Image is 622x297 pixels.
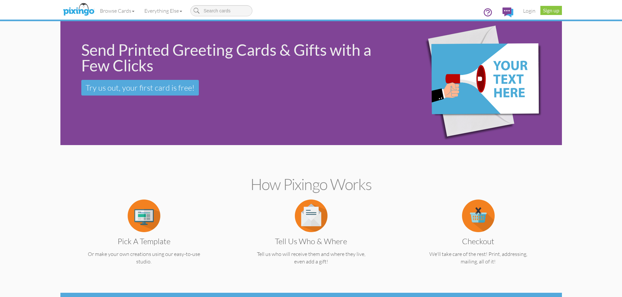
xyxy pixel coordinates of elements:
h2: How Pixingo works [72,176,550,193]
p: Tell us who will receive them and where they live, even add a gift! [240,250,382,265]
span: Try us out, your first card is free! [86,83,195,93]
a: Browse Cards [95,3,139,19]
input: Search cards [190,5,252,16]
h3: Tell us Who & Where [245,237,377,245]
img: comments.svg [502,7,513,17]
a: Login [518,3,540,19]
a: Everything Else [139,3,187,19]
img: item.alt [128,200,160,232]
img: item.alt [295,200,327,232]
img: item.alt [462,200,495,232]
a: Try us out, your first card is free! [81,80,199,96]
a: Checkout We'll take care of the rest! Print, addressing, mailing, all of it! [407,212,549,265]
h3: Checkout [412,237,544,245]
a: Pick a Template Or make your own creations using our easy-to-use studio. [73,212,215,265]
div: Send Printed Greeting Cards & Gifts with a Few Clicks [81,42,390,73]
p: We'll take care of the rest! Print, addressing, mailing, all of it! [407,250,549,265]
h3: Pick a Template [78,237,210,245]
img: pixingo logo [61,2,96,18]
a: Tell us Who & Where Tell us who will receive them and where they live, even add a gift! [240,212,382,265]
a: Sign up [540,6,562,15]
img: eb544e90-0942-4412-bfe0-c610d3f4da7c.png [400,12,558,155]
p: Or make your own creations using our easy-to-use studio. [73,250,215,265]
